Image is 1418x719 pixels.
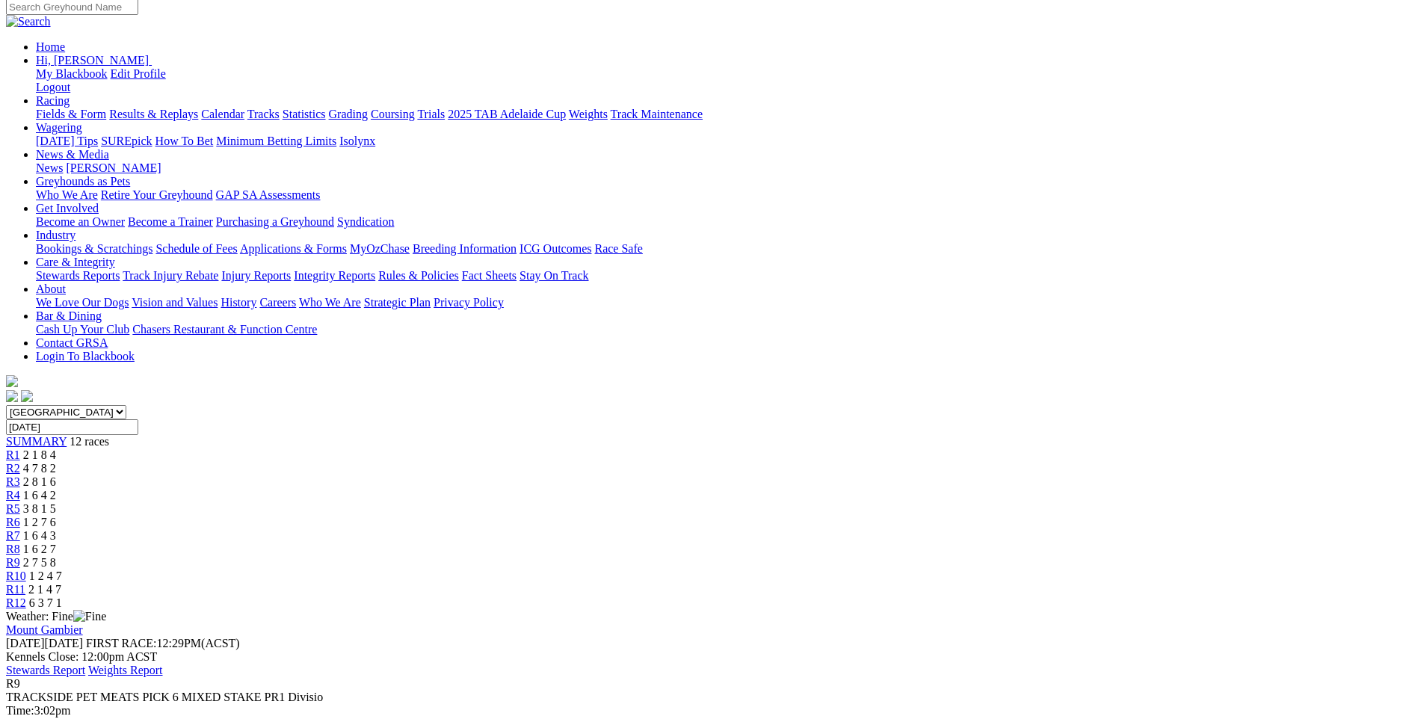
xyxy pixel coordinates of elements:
a: Purchasing a Greyhound [216,215,334,228]
a: Racing [36,94,70,107]
a: SUREpick [101,135,152,147]
img: Search [6,15,51,28]
a: R1 [6,448,20,461]
a: Fact Sheets [462,269,517,282]
a: [PERSON_NAME] [66,161,161,174]
a: Calendar [201,108,244,120]
span: Time: [6,704,34,717]
a: Stewards Reports [36,269,120,282]
a: Who We Are [299,296,361,309]
a: Track Injury Rebate [123,269,218,282]
a: Weights [569,108,608,120]
span: FIRST RACE: [86,637,156,649]
a: About [36,283,66,295]
a: Privacy Policy [434,296,504,309]
a: R8 [6,543,20,555]
a: Applications & Forms [240,242,347,255]
a: Rules & Policies [378,269,459,282]
span: 3 8 1 5 [23,502,56,515]
a: Strategic Plan [364,296,431,309]
div: News & Media [36,161,1412,175]
span: R12 [6,596,26,609]
div: Kennels Close: 12:00pm ACST [6,650,1412,664]
a: Careers [259,296,296,309]
a: Contact GRSA [36,336,108,349]
span: 4 7 8 2 [23,462,56,475]
img: twitter.svg [21,390,33,402]
a: Wagering [36,121,82,134]
a: Stewards Report [6,664,85,676]
a: How To Bet [155,135,214,147]
div: About [36,296,1412,309]
span: [DATE] [6,637,83,649]
a: GAP SA Assessments [216,188,321,201]
a: Home [36,40,65,53]
a: Integrity Reports [294,269,375,282]
span: 2 1 8 4 [23,448,56,461]
a: Bookings & Scratchings [36,242,152,255]
a: R3 [6,475,20,488]
a: R9 [6,556,20,569]
div: TRACKSIDE PET MEATS PICK 6 MIXED STAKE PR1 Divisio [6,691,1412,704]
a: Weights Report [88,664,163,676]
div: Industry [36,242,1412,256]
a: Trials [417,108,445,120]
a: Who We Are [36,188,98,201]
a: R2 [6,462,20,475]
div: Hi, [PERSON_NAME] [36,67,1412,94]
img: Fine [73,610,106,623]
a: Track Maintenance [611,108,703,120]
a: R7 [6,529,20,542]
a: Logout [36,81,70,93]
a: News [36,161,63,174]
div: Racing [36,108,1412,121]
a: SUMMARY [6,435,67,448]
span: [DATE] [6,637,45,649]
a: Race Safe [594,242,642,255]
span: 2 7 5 8 [23,556,56,569]
a: Grading [329,108,368,120]
a: Edit Profile [111,67,166,80]
span: R9 [6,677,20,690]
div: Get Involved [36,215,1412,229]
a: Results & Replays [109,108,198,120]
span: 1 2 4 7 [29,570,62,582]
span: 12 races [70,435,109,448]
div: Greyhounds as Pets [36,188,1412,202]
span: 12:29PM(ACST) [86,637,240,649]
input: Select date [6,419,138,435]
a: R11 [6,583,25,596]
a: Tracks [247,108,280,120]
a: Breeding Information [413,242,517,255]
a: Bar & Dining [36,309,102,322]
a: Coursing [371,108,415,120]
span: 1 6 2 7 [23,543,56,555]
a: Greyhounds as Pets [36,175,130,188]
a: R6 [6,516,20,528]
span: 1 6 4 2 [23,489,56,502]
a: R10 [6,570,26,582]
a: Industry [36,229,75,241]
a: Stay On Track [520,269,588,282]
span: 2 1 4 7 [28,583,61,596]
div: Care & Integrity [36,269,1412,283]
div: Bar & Dining [36,323,1412,336]
a: Mount Gambier [6,623,83,636]
span: 1 2 7 6 [23,516,56,528]
a: My Blackbook [36,67,108,80]
a: R5 [6,502,20,515]
a: Injury Reports [221,269,291,282]
a: Retire Your Greyhound [101,188,213,201]
a: Isolynx [339,135,375,147]
span: Weather: Fine [6,610,106,623]
a: [DATE] Tips [36,135,98,147]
